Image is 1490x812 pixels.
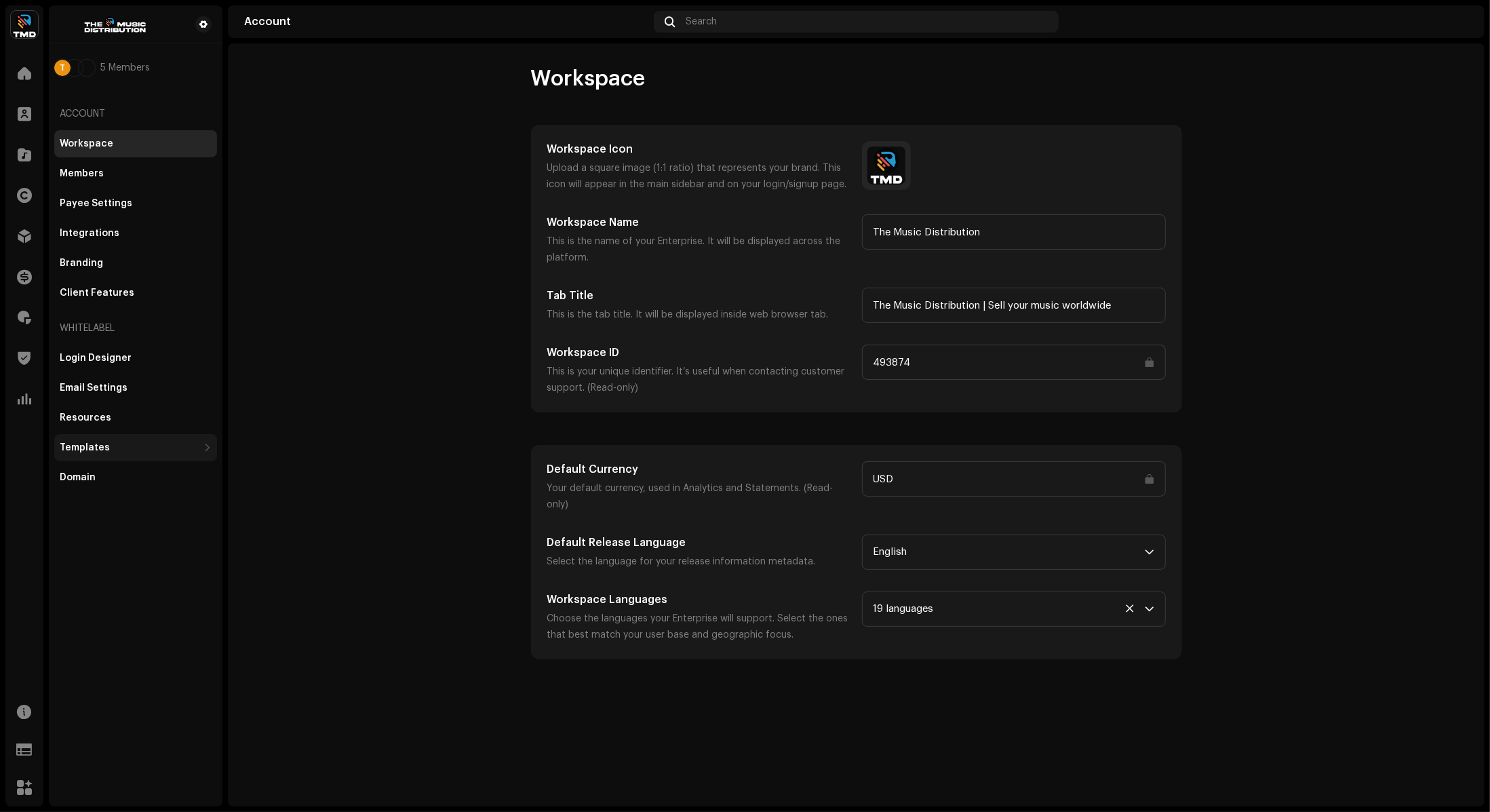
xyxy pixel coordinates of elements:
[54,345,217,372] re-m-nav-item: Login Designer
[54,190,217,217] re-m-nav-item: Payee Settings
[60,138,113,149] div: Workspace
[547,233,851,266] p: This is the name of your Enterprise. It will be displayed across the platform.
[54,404,217,431] re-m-nav-item: Resources
[60,353,132,364] div: Login Designer
[54,434,217,461] re-m-nav-dropdown: Templates
[547,364,851,396] p: This is your unique identifier. It’s useful when contacting customer support. (Read-only)
[60,412,111,423] div: Resources
[54,279,217,307] re-m-nav-item: Client Features
[547,141,851,157] h5: Workspace Icon
[60,472,96,483] div: Domain
[862,214,1166,250] input: Type something...
[60,228,119,239] div: Integrations
[60,288,134,298] div: Client Features
[547,554,851,570] p: Select the language for your release information metadata.
[100,62,150,73] span: 5 Members
[11,11,38,38] img: 622bc8f8-b98b-49b5-8c6c-3a84fb01c0a0
[66,60,83,76] img: 63800577-1954-41db-a888-b59ac7771f33
[60,168,104,179] div: Members
[547,307,851,323] p: This is the tab title. It will be displayed inside web browser tab.
[686,16,717,27] span: Search
[874,592,1145,626] div: 19 languages
[60,442,110,453] div: Templates
[531,65,646,92] span: Workspace
[54,250,217,277] re-m-nav-item: Branding
[547,592,851,608] h5: Workspace Languages
[547,214,851,231] h5: Workspace Name
[547,288,851,304] h5: Tab Title
[1145,535,1154,569] div: dropdown trigger
[547,461,851,478] h5: Default Currency
[54,60,71,76] div: T
[862,345,1166,380] input: Type something...
[862,288,1166,323] input: Type something...
[54,98,217,130] re-a-nav-header: Account
[1447,11,1468,33] img: 63800577-1954-41db-a888-b59ac7771f33
[54,464,217,491] re-m-nav-item: Domain
[54,130,217,157] re-m-nav-item: Workspace
[547,611,851,643] p: Choose the languages your Enterprise will support. Select the ones that best match your user base...
[54,374,217,402] re-m-nav-item: Email Settings
[874,535,1145,569] span: English
[60,258,103,269] div: Branding
[54,220,217,247] re-m-nav-item: Integrations
[244,16,648,27] div: Account
[54,312,217,345] re-a-nav-header: Whitelabel
[60,383,128,393] div: Email Settings
[54,160,217,187] re-m-nav-item: Members
[547,345,851,361] h5: Workspace ID
[547,535,851,551] h5: Default Release Language
[862,461,1166,497] input: Type something...
[60,198,132,209] div: Payee Settings
[60,16,174,33] img: b0a7efd8-7533-4fa9-ab47-5eb05ce6ec4b
[79,60,95,76] img: 201b9984-d3b4-4929-968b-8e7750b3f713
[547,160,851,193] p: Upload a square image (1:1 ratio) that represents your brand. This icon will appear in the main s...
[547,480,851,513] p: Your default currency, used in Analytics and Statements. (Read-only)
